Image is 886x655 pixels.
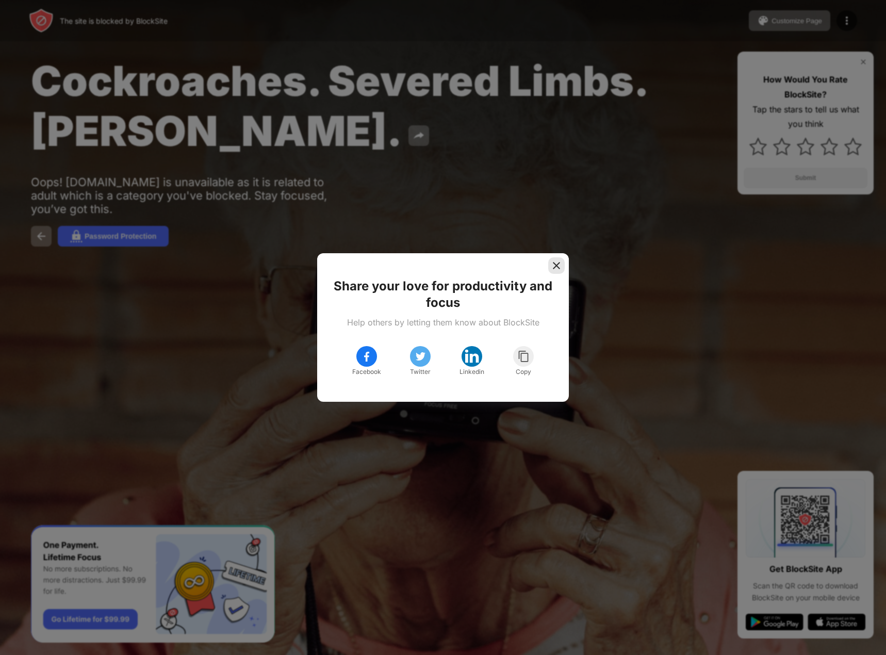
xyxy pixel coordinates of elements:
img: twitter.svg [414,350,426,363]
img: linkedin.svg [464,348,480,365]
img: facebook.svg [360,350,373,363]
div: Share your love for productivity and focus [330,278,556,311]
div: Help others by letting them know about BlockSite [347,317,539,327]
img: copy.svg [517,350,530,363]
div: Linkedin [460,367,484,377]
div: Facebook [352,367,381,377]
div: Twitter [410,367,431,377]
div: Copy [516,367,531,377]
